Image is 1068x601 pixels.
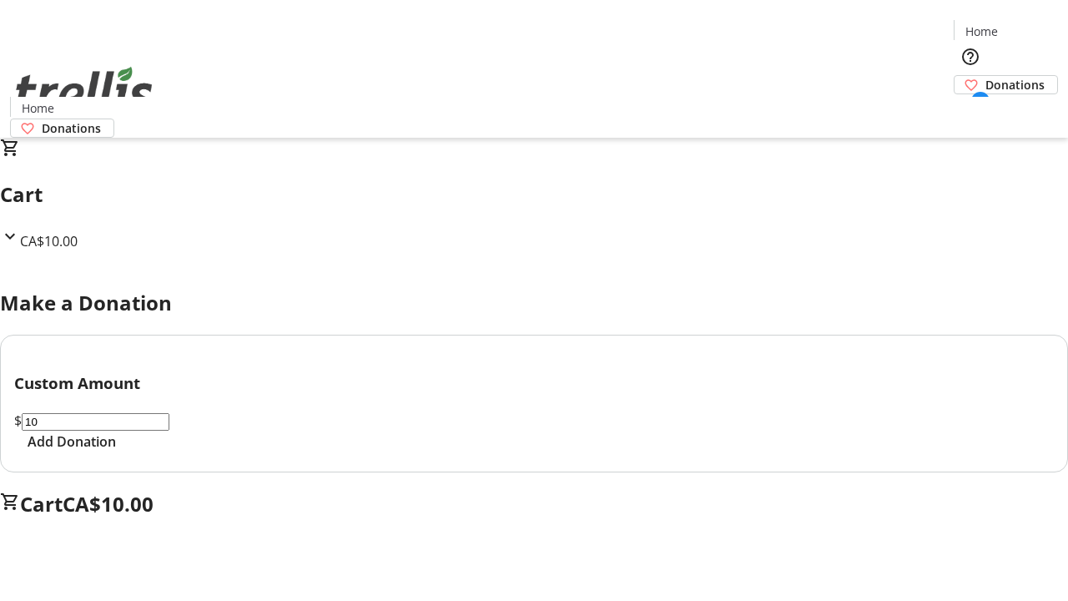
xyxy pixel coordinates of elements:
[11,99,64,117] a: Home
[22,413,169,431] input: Donation Amount
[42,119,101,137] span: Donations
[28,432,116,452] span: Add Donation
[14,432,129,452] button: Add Donation
[14,412,22,430] span: $
[954,94,987,128] button: Cart
[22,99,54,117] span: Home
[14,371,1054,395] h3: Custom Amount
[955,23,1008,40] a: Home
[985,76,1045,93] span: Donations
[954,75,1058,94] a: Donations
[20,232,78,250] span: CA$10.00
[10,119,114,138] a: Donations
[965,23,998,40] span: Home
[10,48,159,132] img: Orient E2E Organization sM9wwj0Emm's Logo
[63,490,154,518] span: CA$10.00
[954,40,987,73] button: Help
